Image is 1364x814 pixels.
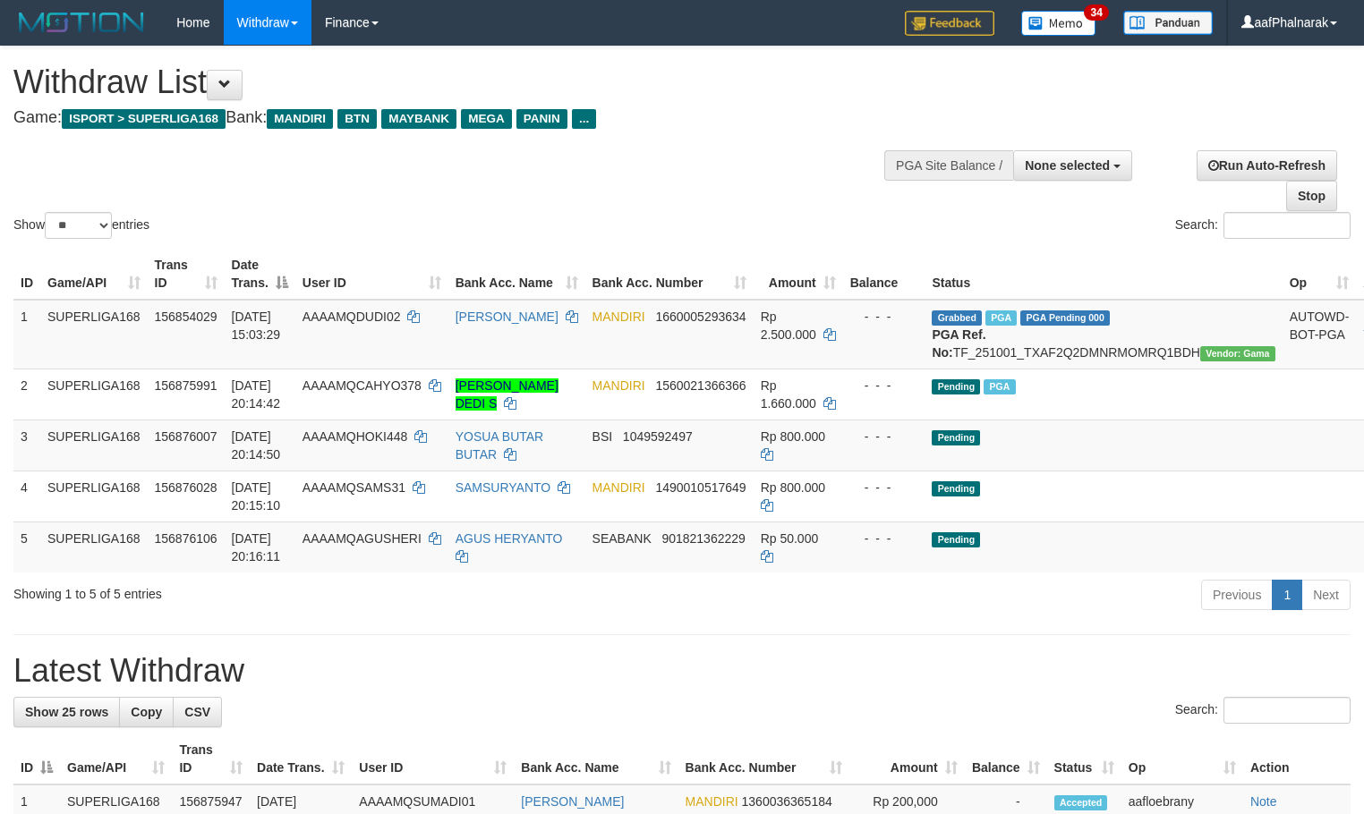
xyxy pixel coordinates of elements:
th: ID: activate to sort column descending [13,733,60,784]
span: BSI [592,429,613,444]
span: Rp 50.000 [761,531,819,546]
td: AUTOWD-BOT-PGA [1283,300,1357,369]
span: Copy [131,705,162,719]
span: [DATE] 20:15:10 [232,480,281,513]
th: Bank Acc. Number: activate to sort column ascending [678,733,850,784]
span: Rp 800.000 [761,480,825,495]
a: Stop [1286,181,1337,211]
span: AAAAMQCAHYO378 [303,378,422,393]
span: ISPORT > SUPERLIGA168 [62,109,226,129]
span: Accepted [1054,795,1108,810]
span: 156876028 [155,480,217,495]
span: 156854029 [155,309,217,324]
span: Marked by aafsoycanthlai [984,379,1015,394]
span: Copy 1049592497 to clipboard [623,429,693,444]
span: Rp 1.660.000 [761,378,816,411]
th: Bank Acc. Number: activate to sort column ascending [585,249,754,300]
th: Op: activate to sort column ascending [1283,249,1357,300]
th: Amount: activate to sort column ascending [849,733,964,784]
a: Next [1301,580,1351,610]
span: None selected [1025,158,1110,173]
span: [DATE] 20:14:42 [232,378,281,411]
th: ID [13,249,40,300]
span: MANDIRI [686,794,738,809]
td: 1 [13,300,40,369]
span: Rp 2.500.000 [761,309,816,342]
div: - - - [850,428,918,445]
a: [PERSON_NAME] [521,794,624,809]
span: Copy 1360036365184 to clipboard [742,794,832,809]
span: AAAAMQDUDI02 [303,309,401,324]
b: PGA Ref. No: [932,327,985,360]
th: Action [1243,733,1351,784]
span: Rp 800.000 [761,429,825,444]
h1: Withdraw List [13,64,891,100]
th: User ID: activate to sort column ascending [352,733,514,784]
td: TF_251001_TXAF2Q2DMNRMOMRQ1BDH [925,300,1282,369]
th: Balance [843,249,925,300]
a: Note [1250,794,1277,809]
label: Show entries [13,212,149,239]
td: 5 [13,521,40,572]
div: - - - [850,530,918,547]
a: YOSUA BUTAR BUTAR [456,429,544,462]
th: Trans ID: activate to sort column ascending [148,249,225,300]
th: Date Trans.: activate to sort column descending [225,249,295,300]
td: SUPERLIGA168 [40,420,148,471]
td: 3 [13,420,40,471]
a: Show 25 rows [13,697,120,727]
h1: Latest Withdraw [13,653,1351,689]
span: Pending [932,379,980,394]
a: [PERSON_NAME] DEDI S [456,378,558,411]
span: Marked by aafsoycanthlai [985,310,1017,326]
span: [DATE] 20:14:50 [232,429,281,462]
label: Search: [1175,212,1351,239]
span: Copy 901821362229 to clipboard [661,531,745,546]
span: Vendor URL: https://trx31.1velocity.biz [1200,346,1275,361]
div: - - - [850,377,918,394]
span: Copy 1560021366366 to clipboard [655,378,746,393]
a: CSV [173,697,222,727]
span: Copy 1490010517649 to clipboard [655,480,746,495]
span: MANDIRI [592,480,645,495]
span: [DATE] 20:16:11 [232,531,281,564]
select: Showentries [45,212,112,239]
th: User ID: activate to sort column ascending [295,249,448,300]
input: Search: [1223,212,1351,239]
img: Button%20Memo.svg [1021,11,1096,36]
button: None selected [1013,150,1132,181]
span: MEGA [461,109,512,129]
span: 156876106 [155,531,217,546]
span: MANDIRI [267,109,333,129]
span: Show 25 rows [25,705,108,719]
a: Run Auto-Refresh [1197,150,1337,181]
td: SUPERLIGA168 [40,300,148,369]
th: Bank Acc. Name: activate to sort column ascending [514,733,678,784]
span: BTN [337,109,377,129]
th: Date Trans.: activate to sort column ascending [250,733,352,784]
th: Amount: activate to sort column ascending [754,249,843,300]
span: AAAAMQSAMS31 [303,480,405,495]
div: - - - [850,308,918,326]
span: MAYBANK [381,109,456,129]
td: SUPERLIGA168 [40,471,148,521]
input: Search: [1223,697,1351,724]
span: Copy 1660005293634 to clipboard [655,309,746,324]
span: Pending [932,430,980,445]
th: Game/API: activate to sort column ascending [40,249,148,300]
span: MANDIRI [592,378,645,393]
td: SUPERLIGA168 [40,369,148,420]
th: Trans ID: activate to sort column ascending [172,733,250,784]
th: Status: activate to sort column ascending [1047,733,1121,784]
img: MOTION_logo.png [13,9,149,36]
td: 2 [13,369,40,420]
a: AGUS HERYANTO [456,531,563,546]
th: Game/API: activate to sort column ascending [60,733,172,784]
span: AAAAMQHOKI448 [303,429,408,444]
td: SUPERLIGA168 [40,521,148,572]
a: 1 [1272,580,1302,610]
th: Op: activate to sort column ascending [1121,733,1243,784]
div: Showing 1 to 5 of 5 entries [13,578,555,603]
span: 156875991 [155,378,217,393]
span: Pending [932,481,980,496]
